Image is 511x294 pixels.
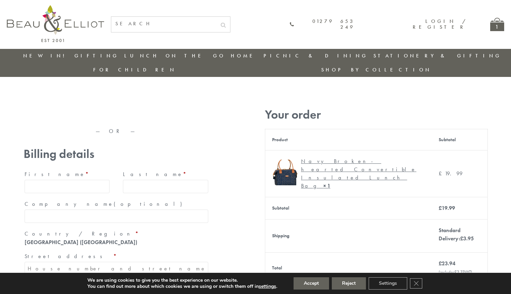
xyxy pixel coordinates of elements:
span: 3.33 [454,269,465,275]
span: £ [454,269,457,275]
a: 1 [490,18,504,31]
th: Total [265,252,432,283]
a: 01279 653 249 [289,18,355,30]
span: £ [460,235,463,242]
iframe: Secure express checkout frame [22,105,116,121]
label: First name [25,169,110,180]
a: Navy Broken-hearted Convertible Insulated Lunch Bag Navy Broken-hearted Convertible Insulated Lun... [272,157,425,190]
a: Lunch On The Go [124,52,225,59]
a: Home [231,52,258,59]
th: Product [265,129,432,150]
a: Shop by collection [321,66,431,73]
label: Company name [25,199,208,210]
small: (includes VAT) [439,269,472,275]
a: Login / Register [413,18,466,30]
label: Street address [25,251,208,262]
label: Standard Delivery: [439,227,474,242]
bdi: 19.99 [439,170,463,177]
bdi: 23.94 [439,260,455,267]
iframe: Secure express checkout frame [117,105,211,121]
input: House number and street name [25,262,208,275]
a: For Children [93,66,176,73]
button: settings [259,283,276,290]
div: Navy Broken-hearted Convertible Insulated Lunch Bag [301,157,420,190]
span: £ [439,204,442,212]
a: New in! [23,52,69,59]
span: (optional) [114,200,186,208]
img: logo [7,5,104,42]
th: Shipping [265,219,432,252]
p: You can find out more about which cookies we are using or switch them off in . [87,283,277,290]
strong: × 1 [323,182,330,189]
th: Subtotal [432,129,487,150]
bdi: 3.95 [460,235,474,242]
a: Picnic & Dining [264,52,368,59]
label: Last name [123,169,208,180]
p: We are using cookies to give you the best experience on our website. [87,277,277,283]
button: Accept [294,277,329,290]
button: Reject [332,277,366,290]
button: Close GDPR Cookie Banner [410,278,422,289]
img: Navy Broken-hearted Convertible Insulated Lunch Bag [272,160,298,185]
h3: Your order [265,108,488,122]
th: Subtotal [265,197,432,219]
button: Settings [369,277,407,290]
h3: Billing details [24,147,209,161]
span: £ [439,260,442,267]
p: — OR — [24,128,209,134]
a: Gifting [74,52,119,59]
label: Country / Region [25,228,208,239]
strong: [GEOGRAPHIC_DATA] ([GEOGRAPHIC_DATA]) [25,239,137,246]
span: £ [439,170,445,177]
bdi: 19.99 [439,204,455,212]
a: Stationery & Gifting [373,52,501,59]
input: SEARCH [111,17,216,31]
